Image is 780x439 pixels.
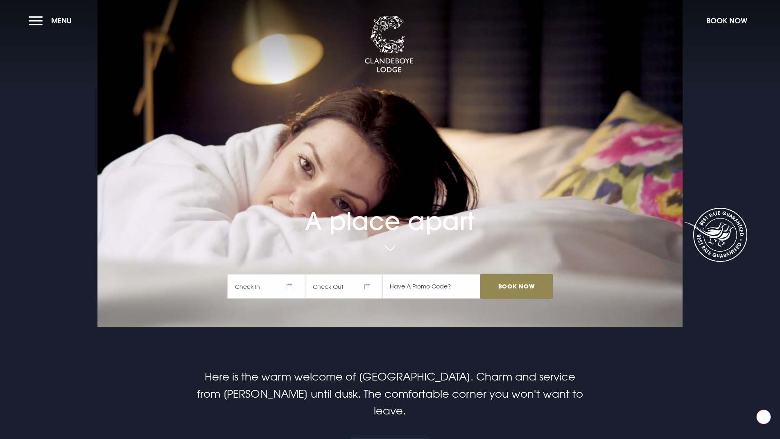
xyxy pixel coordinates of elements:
span: Menu [51,16,72,25]
p: Here is the warm welcome of [GEOGRAPHIC_DATA]. Charm and service from [PERSON_NAME] until dusk. T... [195,368,585,419]
input: Book Now [480,274,552,299]
input: Have A Promo Code? [383,274,480,299]
h1: A place apart [227,180,552,236]
button: Book Now [702,12,751,29]
img: Clandeboye Lodge [364,16,414,73]
button: Menu [29,12,76,29]
span: Check In [227,274,305,299]
span: Check Out [305,274,383,299]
